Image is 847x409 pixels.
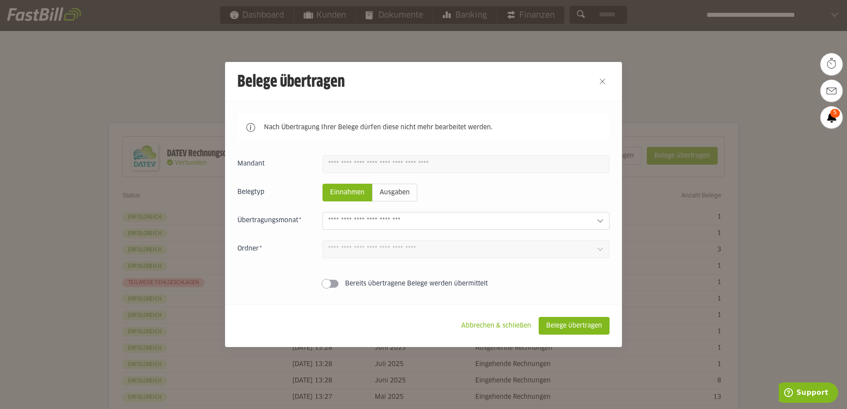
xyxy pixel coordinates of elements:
[322,184,372,201] sl-radio-button: Einnahmen
[372,184,417,201] sl-radio-button: Ausgaben
[454,317,539,335] sl-button: Abbrechen & schließen
[820,106,843,128] a: 5
[237,279,610,288] sl-switch: Bereits übertragene Belege werden übermittelt
[539,317,610,335] sl-button: Belege übertragen
[779,382,838,405] iframe: Öffnet ein Widget, in dem Sie weitere Informationen finden
[830,109,840,118] span: 5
